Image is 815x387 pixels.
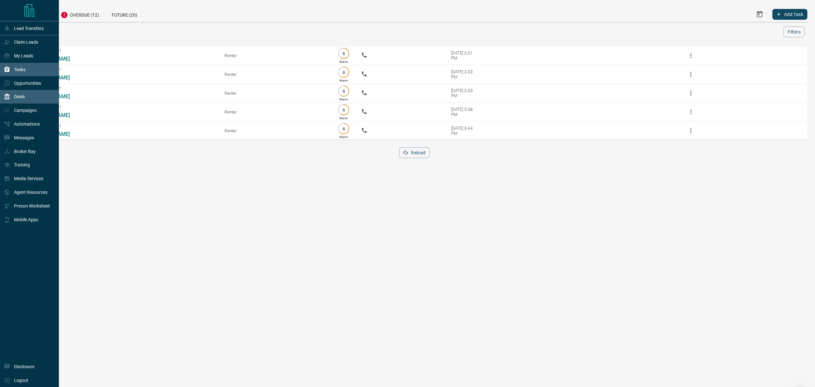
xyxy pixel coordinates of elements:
div: Future (20) [105,6,144,22]
p: 6 [341,107,346,112]
p: Warm [339,60,348,63]
div: Renter [224,91,326,96]
div: Renter [224,109,326,114]
button: Reload [399,147,429,158]
button: Filters [783,26,805,37]
div: [DATE] 3:33 PM [451,69,478,79]
div: Overdue (12) [54,6,105,22]
span: Viewing Request [31,124,215,128]
span: Viewing Request [31,106,215,110]
span: Viewing Request [31,49,215,53]
p: 6 [341,126,346,131]
p: 6 [341,51,346,56]
div: [DATE] 3:31 PM [451,50,478,61]
div: [DATE] 3:44 PM [451,126,478,136]
span: Viewing Request [31,68,215,72]
div: Renter [224,72,326,77]
span: Viewing Request [31,87,215,91]
div: Renter [224,128,326,133]
p: Warm [339,116,348,120]
p: 6 [341,89,346,93]
button: Select Date Range [752,7,767,22]
p: Warm [339,79,348,82]
p: Warm [339,98,348,101]
button: Add Task [772,9,807,20]
p: 6 [341,70,346,75]
div: Renter [224,53,326,58]
div: [DATE] 3:33 PM [451,88,478,98]
p: Warm [339,135,348,139]
div: [DATE] 3:38 PM [451,107,478,117]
